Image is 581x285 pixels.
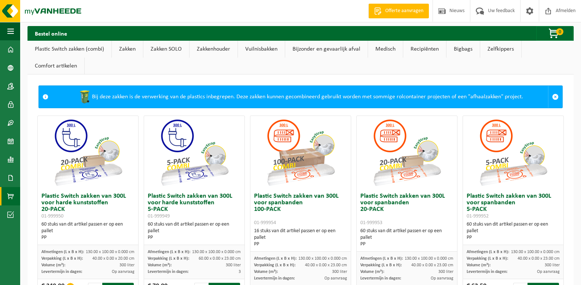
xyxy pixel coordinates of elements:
[148,234,241,241] div: PP
[370,116,444,189] img: 01-999953
[285,41,368,58] a: Bijzonder en gevaarlijk afval
[360,193,453,226] h3: Plastic Switch zakken van 300L voor spanbanden 20-PACK
[254,256,297,261] span: Afmetingen (L x B x H):
[27,58,84,74] a: Comfort artikelen
[360,276,401,281] span: Levertermijn in dagen:
[536,26,573,41] button: 0
[112,270,135,274] span: Op aanvraag
[41,256,83,261] span: Verpakking (L x B x H):
[143,41,189,58] a: Zakken SOLO
[254,193,347,226] h3: Plastic Switch zakken van 300L voor spanbanden 100-PACK
[254,241,347,248] div: PP
[477,116,550,189] img: 01-999952
[77,89,92,104] img: WB-0240-HPE-GN-50.png
[360,241,453,248] div: PP
[467,213,489,219] span: 01-999952
[467,193,560,219] h3: Plastic Switch zakken van 300L voor spanbanden 5-PACK
[405,256,453,261] span: 130.00 x 100.00 x 0.000 cm
[148,256,189,261] span: Verpakking (L x B x H):
[148,263,172,267] span: Volume (m³):
[27,41,111,58] a: Plastic Switch zakken (combi)
[148,193,241,219] h3: Plastic Switch zakken van 300L voor harde kunststoffen 5-PACK
[360,263,402,267] span: Verpakking (L x B x H):
[92,256,135,261] span: 40.00 x 0.00 x 20.00 cm
[119,263,135,267] span: 300 liter
[324,276,347,281] span: Op aanvraag
[480,41,521,58] a: Zelfkippers
[467,234,560,241] div: PP
[332,270,347,274] span: 300 liter
[148,213,170,219] span: 01-999949
[226,263,241,267] span: 300 liter
[467,270,507,274] span: Levertermijn in dagen:
[368,41,403,58] a: Medisch
[368,4,429,18] a: Offerte aanvragen
[518,256,560,261] span: 40.00 x 0.00 x 23.00 cm
[112,41,143,58] a: Zakken
[148,270,188,274] span: Levertermijn in dagen:
[238,41,285,58] a: Vuilnisbakken
[254,276,295,281] span: Levertermijn in dagen:
[403,41,446,58] a: Recipiënten
[254,270,278,274] span: Volume (m³):
[556,28,563,35] span: 0
[254,263,295,267] span: Verpakking (L x B x H):
[360,228,453,248] div: 60 stuks van dit artikel passen er op een pallet
[545,263,560,267] span: 300 liter
[41,263,65,267] span: Volume (m³):
[298,256,347,261] span: 130.00 x 100.00 x 0.000 cm
[41,193,135,219] h3: Plastic Switch zakken van 300L voor harde kunststoffen 20-PACK
[467,263,490,267] span: Volume (m³):
[27,26,74,40] h2: Bestel online
[192,250,241,254] span: 130.00 x 100.00 x 0.000 cm
[52,86,548,108] div: Bij deze zakken is de verwerking van de plastics inbegrepen. Deze zakken kunnen gecombineerd gebr...
[467,221,560,241] div: 60 stuks van dit artikel passen er op een pallet
[148,221,241,241] div: 60 stuks van dit artikel passen er op een pallet
[41,250,84,254] span: Afmetingen (L x B x H):
[537,270,560,274] span: Op aanvraag
[190,41,238,58] a: Zakkenhouder
[438,270,453,274] span: 300 liter
[467,256,508,261] span: Verpakking (L x B x H):
[41,221,135,241] div: 60 stuks van dit artikel passen er op een pallet
[360,220,382,226] span: 01-999953
[239,270,241,274] span: 3
[86,250,135,254] span: 130.00 x 100.00 x 0.000 cm
[51,116,125,189] img: 01-999950
[158,116,231,189] img: 01-999949
[431,276,453,281] span: Op aanvraag
[360,256,403,261] span: Afmetingen (L x B x H):
[360,270,384,274] span: Volume (m³):
[511,250,560,254] span: 130.00 x 100.00 x 0.000 cm
[41,234,135,241] div: PP
[548,86,562,108] a: Sluit melding
[254,220,276,226] span: 01-999954
[148,250,190,254] span: Afmetingen (L x B x H):
[411,263,453,267] span: 40.00 x 0.00 x 23.00 cm
[467,250,509,254] span: Afmetingen (L x B x H):
[41,213,63,219] span: 01-999950
[199,256,241,261] span: 60.00 x 0.00 x 23.00 cm
[41,270,82,274] span: Levertermijn in dagen:
[305,263,347,267] span: 40.00 x 0.00 x 23.00 cm
[383,7,425,15] span: Offerte aanvragen
[254,228,347,248] div: 16 stuks van dit artikel passen er op een pallet
[264,116,337,189] img: 01-999954
[446,41,480,58] a: Bigbags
